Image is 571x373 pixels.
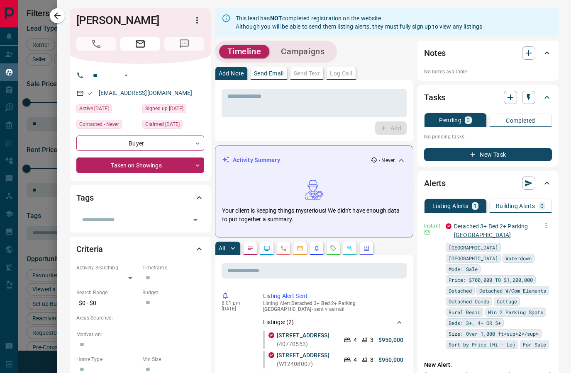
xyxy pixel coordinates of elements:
span: Detached [449,286,472,295]
button: Timeline [219,45,270,58]
div: Mon Sep 15 2025 [76,104,138,116]
span: Price: $700,000 TO $1,200,000 [449,276,533,284]
p: 1 [473,203,477,209]
p: Pending [439,117,461,123]
strong: NOT [270,15,282,22]
div: Alerts [424,173,552,193]
span: Sort by Price (Hi - Lo) [449,340,515,349]
span: Detached W/Com Elements [479,286,546,295]
span: Contacted - Never [79,120,119,128]
div: Notes [424,43,552,63]
div: Criteria [76,239,204,259]
div: Mon Sep 15 2025 [142,104,204,116]
p: (W12408007) [277,351,335,368]
p: $950,000 [378,356,403,364]
span: Email [120,37,160,51]
p: Budget: [142,289,204,296]
p: New Alert: [424,361,552,369]
div: Mon Sep 15 2025 [142,120,204,131]
span: No Number [76,37,116,51]
p: Add Note [219,70,244,76]
svg: Requests [330,245,337,252]
h2: Alerts [424,177,446,190]
span: Rural Resid [449,308,481,316]
p: Home Type: [76,356,138,363]
p: 4 [354,336,357,344]
button: Open [190,214,201,226]
p: Listings: ( 2 ) [263,318,294,327]
div: Tags [76,188,204,208]
h2: Criteria [76,242,103,256]
p: 4 [354,356,357,364]
div: property.ca [268,332,274,338]
p: Building Alerts [496,203,535,209]
svg: Lead Browsing Activity [264,245,270,252]
span: Size: Over 1,000 ft<sup>2</sup> [449,329,539,338]
div: Tasks [424,87,552,107]
span: Detached 3+ Bed 2+ Parking [GEOGRAPHIC_DATA] [263,300,356,312]
svg: Agent Actions [363,245,370,252]
p: - Never [379,157,395,164]
p: Listing Alerts [432,203,469,209]
p: Completed [506,118,535,124]
span: No Number [164,37,204,51]
span: Cottage [497,297,517,305]
span: Active [DATE] [79,104,109,113]
p: 3 [370,356,373,364]
p: No notes available [424,68,552,75]
p: Search Range: [76,289,138,296]
h2: Notes [424,46,446,60]
p: 3 [370,336,373,344]
a: [STREET_ADDRESS] [277,352,329,358]
p: Timeframe: [142,264,204,271]
span: For Sale [523,340,546,349]
span: [GEOGRAPHIC_DATA] [449,243,498,252]
p: Activity Summary [233,156,280,165]
p: Your client is keeping things mysterious! We didn't have enough data to put together a summary. [222,206,406,224]
p: 0 [540,203,544,209]
div: property.ca [446,223,451,229]
a: [STREET_ADDRESS] [277,332,329,339]
span: Mode: Sale [449,265,478,273]
button: New Task [424,148,552,161]
div: Activity Summary- Never [222,153,406,168]
svg: Opportunities [347,245,353,252]
div: property.ca [268,352,274,358]
svg: Listing Alerts [313,245,320,252]
div: This lead has completed registration on the website. Although you will be able to send them listi... [236,11,483,34]
p: 0 [466,117,470,123]
span: [GEOGRAPHIC_DATA] [449,254,498,262]
span: Detached Condo [449,297,489,305]
button: Campaigns [273,45,333,58]
h2: Tasks [424,91,445,104]
svg: Emails [297,245,303,252]
button: Open [121,70,131,80]
span: Waterdown [505,254,532,262]
svg: Email Valid [87,90,93,96]
p: Min Size: [142,356,204,363]
svg: Calls [280,245,287,252]
svg: Email [424,230,430,235]
p: Motivation: [76,331,204,338]
p: All [219,245,225,251]
p: Listing Alert : - sent via email [263,300,403,312]
div: Taken on Showings [76,157,204,173]
svg: Notes [247,245,254,252]
p: No pending tasks [424,131,552,143]
p: $950,000 [378,336,403,344]
a: Detached 3+ Bed 2+ Parking [GEOGRAPHIC_DATA] [454,223,528,238]
p: Send Email [254,70,284,76]
span: Signed up [DATE] [145,104,183,113]
h2: Tags [76,191,94,204]
span: Min 2 Parking Spots [488,308,543,316]
span: Beds: 3+, 4+ OR 5+ [449,319,501,327]
p: (40770553) [277,331,335,349]
div: Listings: (2) [263,315,403,330]
p: Areas Searched: [76,314,204,322]
div: Buyer [76,136,204,151]
p: [DATE] [222,306,251,312]
p: $0 - $0 [76,296,138,310]
a: [EMAIL_ADDRESS][DOMAIN_NAME] [99,90,193,96]
p: Actively Searching: [76,264,138,271]
p: Listing Alert Sent [263,292,403,300]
